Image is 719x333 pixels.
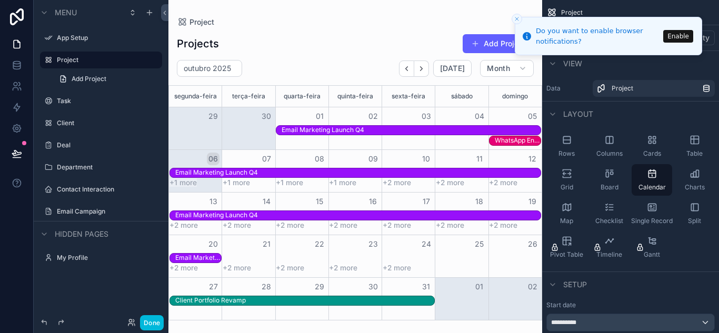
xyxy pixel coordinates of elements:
div: Email Marketing Launch Q4 [175,211,258,219]
div: Email Marketing Launch Q4 [175,168,258,177]
span: Cards [643,149,661,158]
button: 16 [367,195,380,208]
span: Rows [558,149,575,158]
button: Grid [546,164,587,196]
a: Add Project [53,70,162,87]
span: Board [601,183,618,191]
button: +2 more [489,178,517,187]
button: Close toast [512,14,522,24]
a: Contact Interaction [57,185,156,194]
span: Columns [596,149,623,158]
button: 29 [313,280,326,293]
label: Data [546,84,588,93]
button: 23 [367,238,380,250]
button: 24 [420,238,433,250]
span: Timeline [596,250,622,259]
button: 11 [473,153,486,165]
span: Setup [563,279,587,290]
span: Grid [561,183,573,191]
div: Do you want to enable browser notifications? [536,26,660,46]
button: 07 [260,153,273,165]
button: Split [674,198,715,229]
label: Department [57,163,156,171]
button: +2 more [436,178,464,187]
span: Checklist [595,217,623,225]
button: +2 more [383,221,411,229]
button: 02 [367,110,380,123]
button: Cards [632,130,672,162]
button: +1 more [223,178,250,187]
button: +2 more [169,221,198,229]
label: Deal [57,141,156,149]
div: Email Marketing Launch Q4 [175,254,221,262]
label: Start date [546,301,576,309]
button: 19 [526,195,539,208]
button: 17 [420,195,433,208]
button: 20 [207,238,219,250]
button: 02 [526,280,539,293]
button: Checklist [589,198,630,229]
button: +2 more [383,264,411,272]
button: 18 [473,195,486,208]
button: +2 more [436,221,464,229]
span: Map [560,217,573,225]
button: +2 more [276,221,304,229]
button: +2 more [223,221,251,229]
div: Email Marketing Launch Q4 [282,125,364,135]
span: View [563,58,582,69]
button: +2 more [169,264,198,272]
span: Calendar [638,183,666,191]
button: 26 [526,238,539,250]
button: 01 [313,110,326,123]
div: Month View [168,85,542,320]
label: App Setup [57,34,156,42]
button: 21 [260,238,273,250]
span: Charts [685,183,705,191]
button: 29 [207,110,219,123]
button: 10 [420,153,433,165]
button: Single Record [632,198,672,229]
button: 14 [260,195,273,208]
button: 22 [313,238,326,250]
button: Timeline [589,231,630,263]
span: Menu [55,7,77,18]
button: Enable [663,30,693,43]
div: Client Portfolio Revamp [175,296,246,305]
button: 12 [526,153,539,165]
label: Project [57,56,156,64]
button: 15 [313,195,326,208]
button: 04 [473,110,486,123]
button: Rows [546,130,587,162]
button: 30 [367,280,380,293]
div: Email Marketing Launch Q4 [282,126,364,134]
span: Single Record [631,217,673,225]
label: Email Campaign [57,207,156,216]
label: Task [57,97,156,105]
span: Pivot Table [550,250,583,259]
a: My Profile [57,254,156,262]
button: 27 [207,280,219,293]
div: WhatsApp Engagement Initiative [495,136,541,145]
button: Columns [589,130,630,162]
button: +2 more [329,264,357,272]
button: 31 [420,280,433,293]
button: 28 [260,280,273,293]
span: Add Project [72,75,106,83]
span: Project [612,84,633,93]
button: +2 more [489,221,517,229]
button: 01 [473,280,486,293]
span: Project [561,8,583,17]
button: Charts [674,164,715,196]
button: Map [546,198,587,229]
button: Table [674,130,715,162]
button: Pivot Table [546,231,587,263]
button: 03 [420,110,433,123]
button: 09 [367,153,380,165]
button: 06 [207,153,219,165]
